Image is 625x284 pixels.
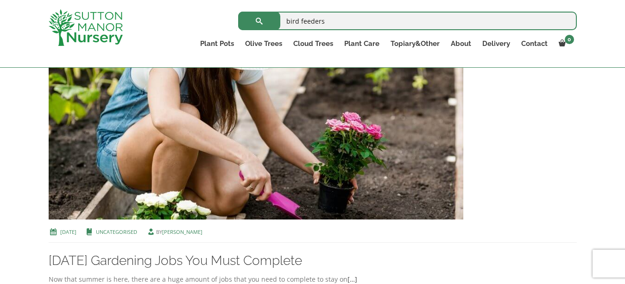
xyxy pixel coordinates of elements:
a: About [445,37,477,50]
a: Plant Pots [195,37,240,50]
a: 0 [553,37,577,50]
a: Delivery [477,37,516,50]
a: [DATE] Gardening Jobs You Must Complete [49,253,302,268]
a: Contact [516,37,553,50]
a: Cloud Trees [288,37,339,50]
img: logo [49,9,123,46]
a: [PERSON_NAME] [162,228,202,235]
a: Olive Trees [240,37,288,50]
input: Search... [238,12,577,30]
a: Topiary&Other [385,37,445,50]
a: [DATE] [60,228,76,235]
img: 10 July Gardening Jobs You Must Complete - July gardening jobs [49,20,463,219]
span: 0 [565,35,574,44]
a: Uncategorised [96,228,137,235]
a: 10 July Gardening Jobs You Must Complete [49,115,463,123]
a: […] [347,275,357,284]
span: by [146,228,202,235]
a: Plant Care [339,37,385,50]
